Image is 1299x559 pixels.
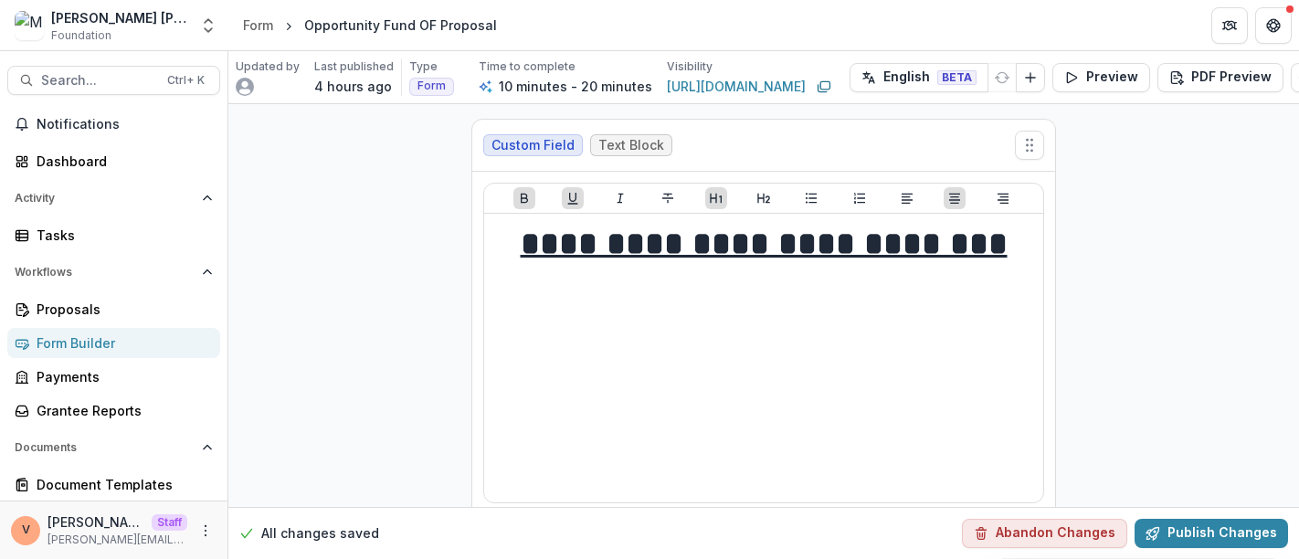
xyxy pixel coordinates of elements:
[944,187,966,209] button: Align Center
[7,110,220,139] button: Notifications
[48,532,187,548] p: [PERSON_NAME][EMAIL_ADDRESS][DOMAIN_NAME]
[41,73,156,89] span: Search...
[896,187,918,209] button: Align Left
[314,58,394,75] p: Last published
[667,58,713,75] p: Visibility
[7,184,220,213] button: Open Activity
[705,187,727,209] button: Heading 1
[7,220,220,250] a: Tasks
[236,12,280,38] a: Form
[22,524,30,536] div: Venkat
[37,226,206,245] div: Tasks
[1211,7,1248,44] button: Partners
[195,520,216,542] button: More
[37,367,206,386] div: Payments
[314,77,392,96] p: 4 hours ago
[598,138,664,153] span: Text Block
[1135,519,1288,548] button: Publish Changes
[37,117,213,132] span: Notifications
[15,11,44,40] img: Mary Reynolds Babcock Workflow Sandbox
[513,187,535,209] button: Bold
[667,77,806,96] a: [URL][DOMAIN_NAME]
[800,187,822,209] button: Bullet List
[7,469,220,500] a: Document Templates
[236,12,504,38] nav: breadcrumb
[37,401,206,420] div: Grantee Reports
[992,187,1014,209] button: Align Right
[51,27,111,44] span: Foundation
[51,8,188,27] div: [PERSON_NAME] [PERSON_NAME] Workflow Sandbox
[195,7,221,44] button: Open entity switcher
[1157,63,1283,92] button: PDF Preview
[813,76,835,98] button: Copy link
[15,266,195,279] span: Workflows
[164,70,208,90] div: Ctrl + K
[261,524,379,543] p: All changes saved
[15,441,195,454] span: Documents
[609,187,631,209] button: Italicize
[7,362,220,392] a: Payments
[849,187,871,209] button: Ordered List
[562,187,584,209] button: Underline
[236,58,300,75] p: Updated by
[657,187,679,209] button: Strike
[7,433,220,462] button: Open Documents
[850,63,988,92] button: English BETA
[15,192,195,205] span: Activity
[37,152,206,171] div: Dashboard
[753,187,775,209] button: Heading 2
[304,16,497,35] div: Opportunity Fund OF Proposal
[962,519,1127,548] button: Abandon Changes
[7,396,220,426] a: Grantee Reports
[7,146,220,176] a: Dashboard
[236,78,254,96] svg: avatar
[491,138,575,153] span: Custom Field
[7,258,220,287] button: Open Workflows
[48,512,144,532] p: [PERSON_NAME]
[417,79,446,92] span: Form
[37,300,206,319] div: Proposals
[7,294,220,324] a: Proposals
[1052,63,1150,92] button: Preview
[37,475,206,494] div: Document Templates
[987,63,1017,92] button: Refresh Translation
[409,58,438,75] p: Type
[7,66,220,95] button: Search...
[7,328,220,358] a: Form Builder
[1015,131,1044,160] button: Move field
[1255,7,1292,44] button: Get Help
[499,77,652,96] p: 10 minutes - 20 minutes
[37,333,206,353] div: Form Builder
[479,58,576,75] p: Time to complete
[1016,63,1045,92] button: Add Language
[152,514,187,531] p: Staff
[243,16,273,35] div: Form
